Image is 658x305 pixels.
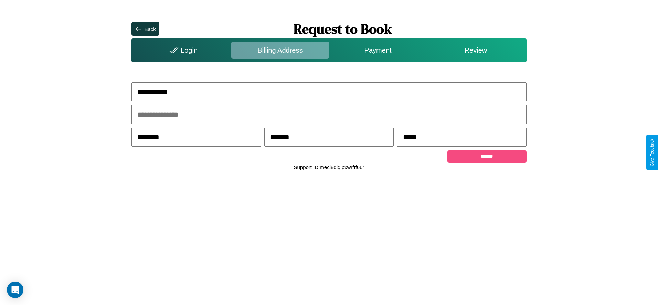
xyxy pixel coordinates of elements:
[329,42,427,59] div: Payment
[427,42,524,59] div: Review
[650,139,655,166] div: Give Feedback
[159,20,527,38] h1: Request to Book
[7,282,23,298] div: Open Intercom Messenger
[144,26,156,32] div: Back
[131,22,159,36] button: Back
[133,42,231,59] div: Login
[231,42,329,59] div: Billing Address
[294,163,364,172] p: Support ID: mecl8qlglpxwrftf6ur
